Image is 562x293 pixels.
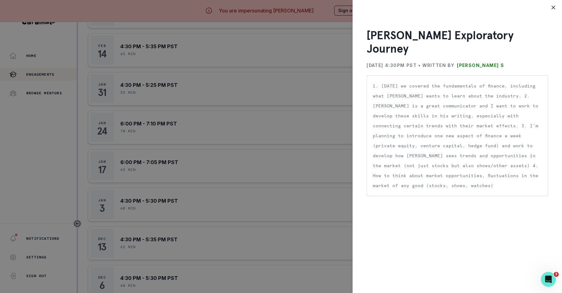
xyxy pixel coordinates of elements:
p: [DATE] 4:30PM PST • Written by [367,60,454,70]
h3: [PERSON_NAME] Exploratory Journey [367,29,548,55]
button: Close [548,2,558,12]
p: [PERSON_NAME] S [457,60,504,70]
iframe: Intercom live chat [541,272,556,287]
p: 1. [DATE] we covered the fundamentals of finance, including what [PERSON_NAME] wants to learn abo... [373,81,542,191]
span: 3 [554,272,559,277]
